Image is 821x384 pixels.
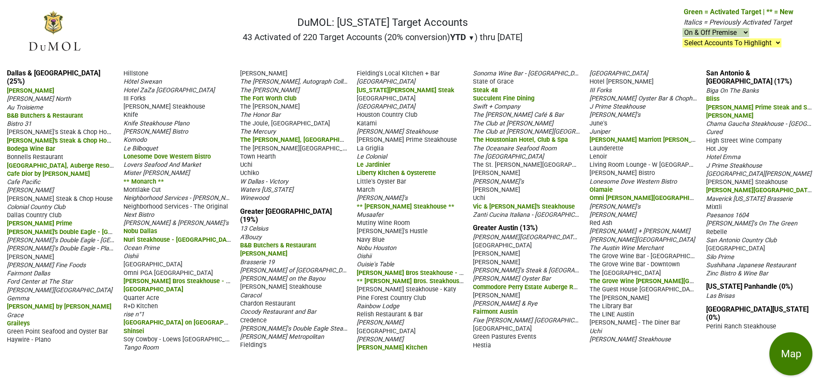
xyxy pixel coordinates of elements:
span: ** [PERSON_NAME] Steakhouse ** [357,203,454,210]
span: Gemma [7,295,29,302]
span: Katami [357,120,377,127]
span: [PERSON_NAME]'s Double Eagle - [GEOGRAPHIC_DATA] [7,236,159,244]
span: [PERSON_NAME] - The Diner Bar [590,319,680,326]
img: DuMOL [28,10,81,53]
span: The Grove Wine [PERSON_NAME][GEOGRAPHIC_DATA] [590,277,743,285]
span: J Prime Steakhouse [706,162,762,169]
span: [PERSON_NAME] on the Bayou [240,275,325,282]
span: [PERSON_NAME]'s On The Green [706,220,797,227]
span: Las Brisas [706,292,735,300]
span: [PERSON_NAME] [473,169,520,177]
span: Uchi [240,161,253,169]
span: June's [590,120,607,127]
span: [PERSON_NAME]'s Steak & [GEOGRAPHIC_DATA] - Downtown [473,266,642,274]
span: [PERSON_NAME][GEOGRAPHIC_DATA] [7,287,112,294]
h1: DuMOL: [US_STATE] Target Accounts [243,16,522,29]
span: Neighborhood Services - The Original [123,203,228,210]
span: Winewood [240,194,269,202]
span: III Forks [123,95,145,102]
span: Lovers Seafood And Market [123,161,201,169]
span: Lonesome Dove Western Bistro [590,178,677,185]
span: The [GEOGRAPHIC_DATA] [590,269,661,277]
span: The Grove Wine Bar - [GEOGRAPHIC_DATA] [590,252,710,260]
span: [PERSON_NAME] Kitchen [357,344,427,351]
span: [PERSON_NAME] Bistro [590,169,655,177]
span: [PERSON_NAME] Metropolitan [240,333,324,340]
span: Hestia [473,342,491,349]
span: The [PERSON_NAME] [590,294,649,302]
span: Mutiny Wine Room [357,219,410,227]
span: [GEOGRAPHIC_DATA] [357,328,416,335]
span: [PERSON_NAME] [473,250,520,257]
span: Cocody Restaurant and Bar [240,308,316,315]
span: Pine Forest Country Club [357,294,426,302]
span: High Street Wine Company [706,137,782,144]
span: The [PERSON_NAME], [GEOGRAPHIC_DATA] [240,135,363,144]
span: Chardon Restaurant [240,300,296,307]
span: The Houstonian Hotel, Club & Spa [473,136,568,144]
a: Greater Austin (13%) [473,224,538,232]
span: The [PERSON_NAME] [240,103,300,110]
span: Knife Steakhouse Plano [123,120,189,127]
span: A'Bouzy [240,234,262,241]
span: [GEOGRAPHIC_DATA] [357,95,416,102]
span: [PERSON_NAME] [7,87,54,94]
span: The Club at [PERSON_NAME] [473,120,553,127]
span: [GEOGRAPHIC_DATA] [123,261,182,268]
span: [PERSON_NAME]'s Hustle [357,228,428,235]
span: [PERSON_NAME]'s [357,194,407,202]
span: [PERSON_NAME] by [PERSON_NAME] [7,303,111,310]
span: ** [PERSON_NAME] Bros. Steakhouse - Downtown ** [357,277,506,285]
span: The [PERSON_NAME], Autograph Collection [240,77,360,85]
span: Colonial Country Club [7,203,65,211]
span: The Library Bar [590,303,633,310]
span: [PERSON_NAME]'s Double Eagle Steakhouse [240,324,363,332]
span: [PERSON_NAME]'s [590,111,640,119]
span: [PERSON_NAME] & Rye [473,300,537,307]
span: Le Jardinier [357,161,390,169]
span: The Fort Worth Club [240,95,296,102]
span: The Club at [PERSON_NAME][GEOGRAPHIC_DATA] [473,127,612,135]
span: J Prime Steakhouse [590,103,645,110]
span: Rebelle [706,228,727,236]
span: Lonesome Dove Western Bistro [123,153,211,160]
span: Silo Prime [706,253,734,261]
span: The [PERSON_NAME][GEOGRAPHIC_DATA] - Fearing's [240,144,389,152]
span: Juniper [590,128,610,135]
span: Waters [US_STATE] [240,186,293,194]
span: Launderette [590,145,623,152]
span: [GEOGRAPHIC_DATA] [473,325,532,332]
span: Hotel Emma [706,153,741,161]
span: Hillstone [123,70,148,77]
span: [PERSON_NAME]'s Steak & Chop House - Grapevine [7,136,151,144]
span: Tango Room [123,344,159,351]
span: The Grove Wine Bar - Downtown [590,261,680,268]
span: Komodo [123,136,147,144]
span: Hotel ZaZa [GEOGRAPHIC_DATA] [123,87,215,94]
span: [PERSON_NAME] Bros Steakhouse - [GEOGRAPHIC_DATA] [123,277,286,285]
span: [PERSON_NAME] Fine Foods [7,262,86,269]
span: [PERSON_NAME] [357,319,404,326]
span: The [PERSON_NAME] [240,87,299,94]
span: Nobu Dallas [123,228,157,235]
span: [GEOGRAPHIC_DATA] [590,70,648,77]
span: Houston Country Club [357,111,417,119]
span: The Guest House [GEOGRAPHIC_DATA] [590,285,698,293]
span: [GEOGRAPHIC_DATA] [706,245,765,252]
span: Lenoir [590,153,607,160]
span: Fielding's [240,341,266,349]
span: [PERSON_NAME] [7,253,54,261]
span: B&B Butchers & Restaurant [240,242,316,249]
span: Navy Blue [357,236,385,244]
span: YTD [450,32,466,42]
span: The Joule, [GEOGRAPHIC_DATA] [240,120,330,127]
span: Hot Joy [706,145,728,153]
span: Biga On The Banks [706,87,759,94]
span: Knife [123,111,138,119]
span: Paesanos 1604 [706,212,749,219]
span: Omni PGA [GEOGRAPHIC_DATA] [123,269,213,277]
span: [PERSON_NAME] Oyster Bar & Chophouse [590,94,706,102]
span: Uchi [590,328,602,335]
span: W Dallas - Victory [240,178,288,185]
span: R+D Kitchen [123,303,158,310]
